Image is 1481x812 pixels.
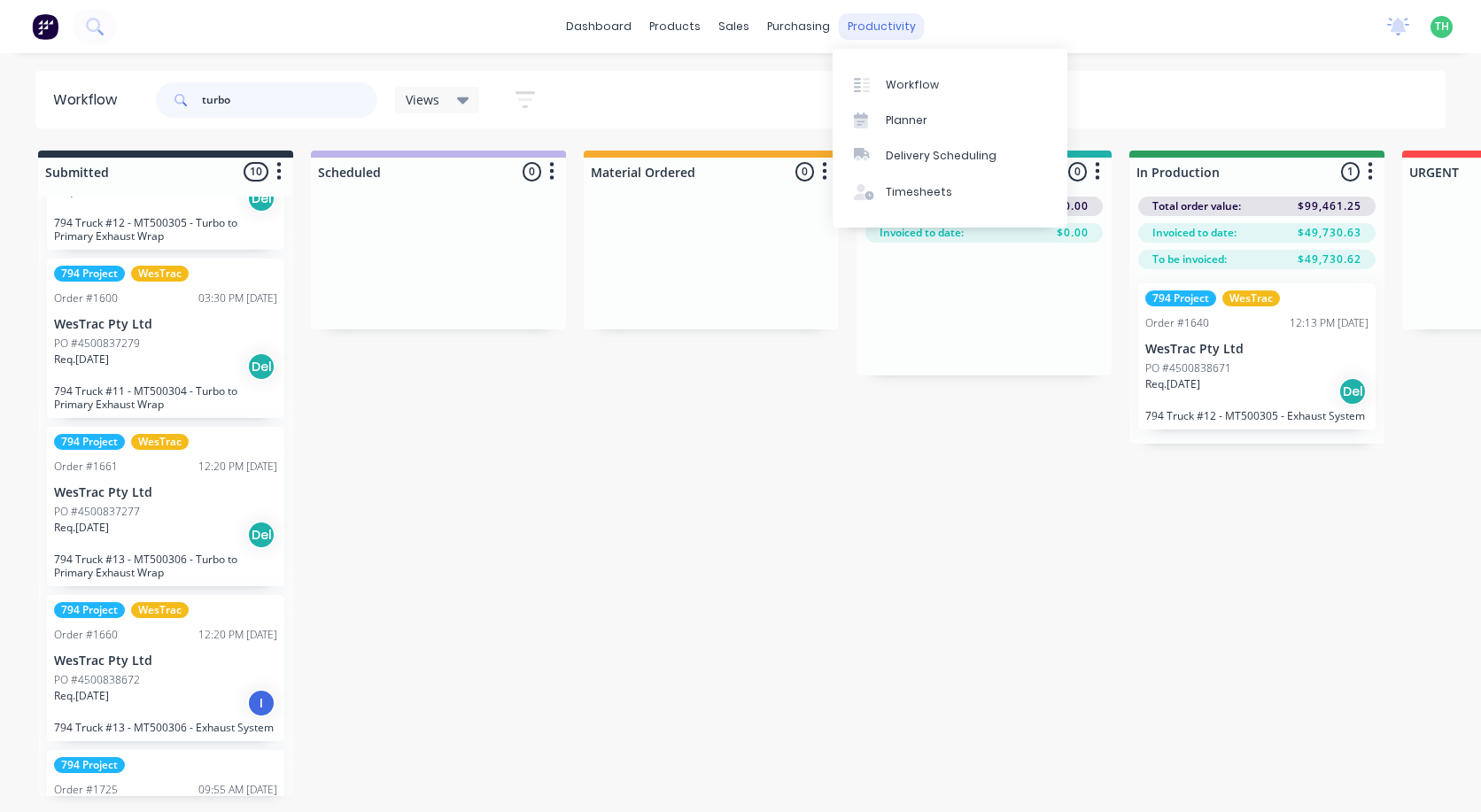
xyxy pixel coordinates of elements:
div: purchasing [758,13,839,40]
div: 03:30 PM [DATE] [198,290,277,306]
span: Total order value: [1152,198,1241,214]
input: Search for orders... [202,82,377,118]
div: WesTrac [131,602,189,618]
p: 794 Truck #12 - MT500305 - Turbo to Primary Exhaust Wrap [54,216,277,243]
div: Delivery Scheduling [886,148,996,164]
div: Order #1725 [54,782,118,798]
span: $49,730.62 [1298,251,1361,267]
span: Views [406,90,439,109]
div: 09:55 AM [DATE] [198,782,277,798]
div: Workflow [53,89,126,111]
p: 794 Truck #13 - MT500306 - Turbo to Primary Exhaust Wrap [54,553,277,579]
span: To be invoiced: [1152,251,1227,267]
div: 794 ProjectWesTracOrder #164012:13 PM [DATE]WesTrac Pty LtdPO #4500838671Req.[DATE]Del794 Truck #... [1138,283,1376,429]
p: WesTrac Pty Ltd [1145,342,1369,357]
div: Del [1338,377,1367,406]
p: WesTrac Pty Ltd [54,485,277,500]
div: Del [247,352,275,381]
p: WesTrac Pty Ltd [54,317,277,332]
span: TH [1435,19,1449,35]
div: Order #1660 [54,627,118,643]
a: Timesheets [833,174,1067,210]
div: 794 Project [54,602,125,618]
p: PO #4500837277 [54,504,140,520]
span: Invoiced to date: [1152,225,1237,241]
div: WesTrac [131,266,189,282]
a: dashboard [557,13,640,40]
p: 794 Truck #11 - MT500304 - Turbo to Primary Exhaust Wrap [54,384,277,411]
span: $99,461.25 [1298,198,1361,214]
div: Planner [886,112,927,128]
div: 794 Project [54,757,125,773]
img: Factory [32,13,58,40]
p: PO #4500838672 [54,672,140,688]
div: 12:13 PM [DATE] [1290,315,1369,331]
div: 794 Project [54,266,125,282]
div: Timesheets [886,184,952,200]
p: Req. [DATE] [1145,376,1200,392]
p: PO #4500838671 [1145,360,1231,376]
div: Del [247,184,275,213]
div: 794 ProjectWesTracOrder #166112:20 PM [DATE]WesTrac Pty LtdPO #4500837277Req.[DATE]Del794 Truck #... [47,427,284,586]
span: $0.00 [1057,225,1089,241]
div: 12:20 PM [DATE] [198,627,277,643]
p: Req. [DATE] [54,520,109,536]
span: $0.00 [1057,198,1089,214]
p: PO #4500837279 [54,336,140,352]
div: Order #1600 [54,290,118,306]
p: 794 Truck #13 - MT500306 - Exhaust System [54,721,277,734]
div: 794 ProjectWesTracOrder #166012:20 PM [DATE]WesTrac Pty LtdPO #4500838672Req.[DATE]I794 Truck #13... [47,595,284,741]
div: Workflow [886,77,939,93]
p: Req. [DATE] [54,688,109,704]
p: 794 Truck #12 - MT500305 - Exhaust System [1145,409,1369,422]
div: I [247,689,275,717]
p: Req. [DATE] [54,352,109,367]
div: 794 Project [1145,290,1216,306]
div: Order #1640 [1145,315,1209,331]
div: sales [709,13,758,40]
div: WesTrac [1222,290,1280,306]
span: $49,730.63 [1298,225,1361,241]
a: Planner [833,103,1067,138]
div: 794 ProjectWesTracOrder #160003:30 PM [DATE]WesTrac Pty LtdPO #4500837279Req.[DATE]Del794 Truck #... [47,259,284,418]
div: 12:20 PM [DATE] [198,459,277,475]
div: productivity [839,13,925,40]
div: WesTrac [131,434,189,450]
div: 794 Project [54,434,125,450]
div: Order #1661 [54,459,118,475]
a: Workflow [833,66,1067,102]
a: Delivery Scheduling [833,138,1067,174]
div: products [640,13,709,40]
p: WesTrac Pty Ltd [54,653,277,669]
div: Del [247,521,275,549]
